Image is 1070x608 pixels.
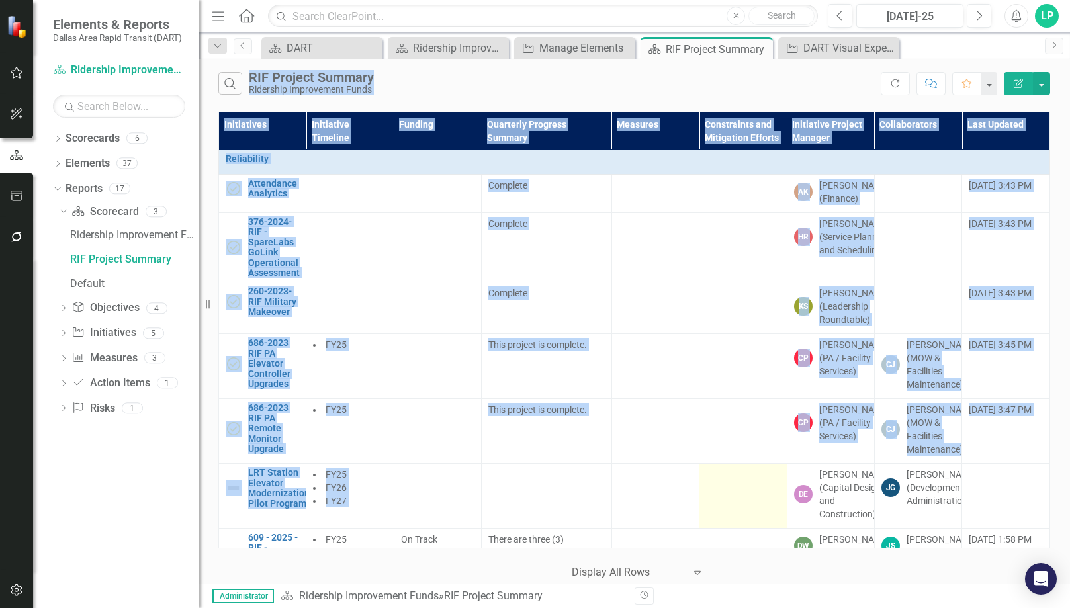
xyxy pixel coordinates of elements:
[226,294,242,310] img: Complete
[116,158,138,169] div: 37
[881,537,900,555] div: JS
[488,286,604,300] p: Complete
[71,326,136,341] a: Initiatives
[394,282,481,334] td: Double-Click to Edit
[306,175,394,213] td: Double-Click to Edit
[146,302,167,314] div: 4
[861,9,959,24] div: [DATE]-25
[287,40,379,56] div: DART
[488,217,604,230] p: Complete
[794,297,813,316] div: KS
[70,229,199,241] div: Ridership Improvement Funds
[699,399,787,464] td: Double-Click to Edit
[539,40,632,56] div: Manage Elements
[444,589,543,602] div: RIF Project Summary
[326,469,347,480] span: FY25
[874,282,961,334] td: Double-Click to Edit
[969,286,1043,300] div: [DATE] 3:43 PM
[787,175,874,213] td: Double-Click to Edit
[819,403,890,443] div: [PERSON_NAME] (PA / Facility Services)
[146,206,167,217] div: 3
[249,70,374,85] div: RIF Project Summary
[248,217,300,278] a: 376-2024-RIF - SpareLabs GoLink Operational Assessment
[219,213,306,282] td: Double-Click to Edit Right Click for Context Menu
[326,404,347,415] span: FY25
[1025,563,1057,595] div: Open Intercom Messenger
[306,282,394,334] td: Double-Click to Edit
[794,485,813,503] div: DE
[699,213,787,282] td: Double-Click to Edit
[299,589,439,602] a: Ridership Improvement Funds
[219,334,306,399] td: Double-Click to Edit Right Click for Context Menu
[907,338,977,391] div: [PERSON_NAME] (MOW & Facilities Maintenance)
[787,282,874,334] td: Double-Click to Edit
[53,95,185,118] input: Search Below...
[394,213,481,282] td: Double-Click to Edit
[66,131,120,146] a: Scorecards
[482,464,611,529] td: Double-Click to Edit
[248,179,299,199] a: Attendance Analytics
[394,175,481,213] td: Double-Click to Edit
[881,355,900,374] div: CJ
[306,399,394,464] td: Double-Click to Edit
[66,156,110,171] a: Elements
[394,399,481,464] td: Double-Click to Edit
[144,353,165,364] div: 3
[306,464,394,529] td: Double-Click to Edit
[226,356,242,372] img: Complete
[856,4,963,28] button: [DATE]-25
[326,534,347,544] span: FY25
[907,468,977,507] div: [PERSON_NAME] (Development Administration)
[488,179,604,192] p: Complete
[219,150,1050,175] td: Double-Click to Edit Right Click for Context Menu
[306,334,394,399] td: Double-Click to Edit
[819,217,890,257] div: [PERSON_NAME] (Service Planning and Scheduling)
[482,175,611,213] td: Double-Click to Edit
[1035,4,1059,28] button: LP
[53,32,182,43] small: Dallas Area Rapid Transit (DART)
[969,338,1043,351] div: [DATE] 3:45 PM
[488,338,604,351] p: This project is complete.
[787,213,874,282] td: Double-Click to Edit
[53,17,182,32] span: Elements & Reports
[969,403,1043,416] div: [DATE] 3:47 PM
[794,228,813,246] div: HR
[819,338,890,378] div: [PERSON_NAME] (PA / Facility Services)
[326,339,347,350] span: FY25
[907,533,977,559] div: [PERSON_NAME] (Technology)
[488,403,604,416] p: This project is complete.
[248,286,299,317] a: 260-2023-RIF Military Makeover
[219,399,306,464] td: Double-Click to Edit Right Click for Context Menu
[874,464,961,529] td: Double-Click to Edit
[391,40,506,56] a: Ridership Improvement Funds
[67,224,199,245] a: Ridership Improvement Funds
[787,464,874,529] td: Double-Click to Edit
[67,248,199,269] a: RIF Project Summary
[306,213,394,282] td: Double-Click to Edit
[699,334,787,399] td: Double-Click to Edit
[219,464,306,529] td: Double-Click to Edit Right Click for Context Menu
[71,376,150,391] a: Action Items
[803,40,896,56] div: DART Visual Experience Redesign
[394,334,481,399] td: Double-Click to Edit
[969,179,1043,192] div: [DATE] 3:43 PM
[401,534,437,544] span: On Track
[819,468,890,521] div: [PERSON_NAME] (Capital Design and Construction)
[126,133,148,144] div: 6
[109,183,130,194] div: 17
[7,15,30,38] img: ClearPoint Strategy
[482,334,611,399] td: Double-Click to Edit
[819,533,890,559] div: [PERSON_NAME] (Technology)
[326,496,347,506] span: FY27
[71,300,139,316] a: Objectives
[265,40,379,56] a: DART
[122,402,143,413] div: 1
[226,480,242,496] img: Not Defined
[699,282,787,334] td: Double-Click to Edit
[794,349,813,367] div: CP
[219,282,306,334] td: Double-Click to Edit Right Click for Context Menu
[71,204,138,220] a: Scorecard
[768,10,796,21] span: Search
[219,175,306,213] td: Double-Click to Edit Right Click for Context Menu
